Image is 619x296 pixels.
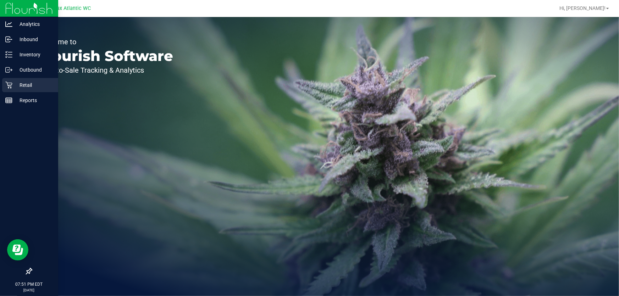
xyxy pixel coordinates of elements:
p: Seed-to-Sale Tracking & Analytics [38,67,173,74]
p: Reports [12,96,55,105]
p: 07:51 PM EDT [3,281,55,287]
p: [DATE] [3,287,55,293]
span: Jax Atlantic WC [54,5,91,11]
p: Analytics [12,20,55,28]
p: Outbound [12,66,55,74]
inline-svg: Inbound [5,36,12,43]
span: Hi, [PERSON_NAME]! [559,5,606,11]
inline-svg: Analytics [5,21,12,28]
p: Retail [12,81,55,89]
inline-svg: Retail [5,82,12,89]
iframe: Resource center [7,239,28,261]
inline-svg: Outbound [5,66,12,73]
p: Flourish Software [38,49,173,63]
p: Inbound [12,35,55,44]
p: Inventory [12,50,55,59]
inline-svg: Inventory [5,51,12,58]
inline-svg: Reports [5,97,12,104]
p: Welcome to [38,38,173,45]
